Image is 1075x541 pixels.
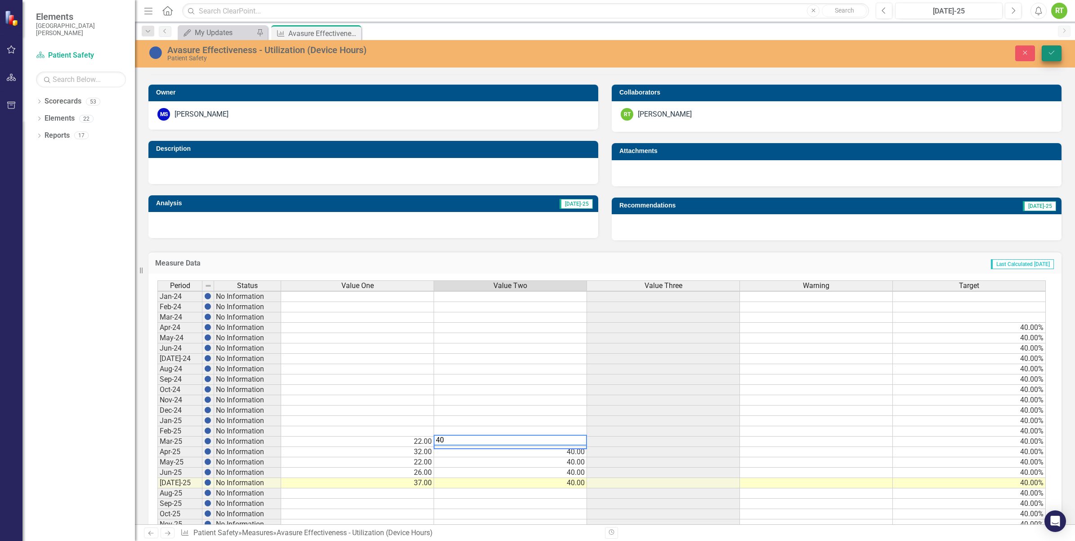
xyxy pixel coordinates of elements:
[157,374,202,385] td: Sep-24
[214,488,281,499] td: No Information
[204,458,211,465] img: BgCOk07PiH71IgAAAABJRU5ErkJggg==
[204,469,211,476] img: BgCOk07PiH71IgAAAABJRU5ErkJggg==
[45,113,75,124] a: Elements
[204,344,211,352] img: BgCOk07PiH71IgAAAABJRU5ErkJggg==
[1023,201,1056,211] span: [DATE]-25
[157,478,202,488] td: [DATE]-25
[157,468,202,478] td: Jun-25
[175,109,228,120] div: [PERSON_NAME]
[157,406,202,416] td: Dec-24
[893,364,1046,374] td: 40.00%
[157,509,202,519] td: Oct-25
[204,324,211,331] img: BgCOk07PiH71IgAAAABJRU5ErkJggg==
[893,519,1046,530] td: 40.00%
[893,333,1046,343] td: 40.00%
[893,343,1046,354] td: 40.00%
[167,55,665,62] div: Patient Safety
[281,447,434,457] td: 32.00
[204,427,211,434] img: BgCOk07PiH71IgAAAABJRU5ErkJggg==
[1051,3,1067,19] button: RT
[214,323,281,333] td: No Information
[204,386,211,393] img: BgCOk07PiH71IgAAAABJRU5ErkJggg==
[148,45,163,60] img: No Information
[214,312,281,323] td: No Information
[434,478,587,488] td: 40.00
[214,406,281,416] td: No Information
[204,313,211,320] img: BgCOk07PiH71IgAAAABJRU5ErkJggg==
[214,385,281,395] td: No Information
[157,499,202,509] td: Sep-25
[214,478,281,488] td: No Information
[182,3,869,19] input: Search ClearPoint...
[204,375,211,383] img: BgCOk07PiH71IgAAAABJRU5ErkJggg==
[281,478,434,488] td: 37.00
[434,457,587,468] td: 40.00
[204,396,211,403] img: BgCOk07PiH71IgAAAABJRU5ErkJggg==
[157,437,202,447] td: Mar-25
[214,447,281,457] td: No Information
[645,282,682,290] span: Value Three
[893,385,1046,395] td: 40.00%
[204,500,211,507] img: BgCOk07PiH71IgAAAABJRU5ErkJggg==
[204,355,211,362] img: BgCOk07PiH71IgAAAABJRU5ErkJggg==
[204,334,211,341] img: BgCOk07PiH71IgAAAABJRU5ErkJggg==
[36,11,126,22] span: Elements
[1044,510,1066,532] div: Open Intercom Messenger
[157,291,202,302] td: Jan-24
[214,509,281,519] td: No Information
[619,89,1057,96] h3: Collaborators
[86,98,100,105] div: 53
[214,291,281,302] td: No Information
[893,457,1046,468] td: 40.00%
[893,488,1046,499] td: 40.00%
[893,468,1046,478] td: 40.00%
[895,3,1003,19] button: [DATE]-25
[281,437,434,447] td: 22.00
[214,426,281,437] td: No Information
[157,488,202,499] td: Aug-25
[204,479,211,486] img: BgCOk07PiH71IgAAAABJRU5ErkJggg==
[157,323,202,333] td: Apr-24
[237,282,258,290] span: Status
[434,447,587,457] td: 40.00
[214,343,281,354] td: No Information
[204,510,211,517] img: BgCOk07PiH71IgAAAABJRU5ErkJggg==
[835,7,854,14] span: Search
[204,406,211,414] img: BgCOk07PiH71IgAAAABJRU5ErkJggg==
[281,468,434,478] td: 26.00
[893,374,1046,385] td: 40.00%
[157,385,202,395] td: Oct-24
[193,528,238,537] a: Patient Safety
[214,395,281,406] td: No Information
[898,6,999,17] div: [DATE]-25
[180,528,598,538] div: » »
[214,416,281,426] td: No Information
[893,447,1046,457] td: 40.00%
[195,27,254,38] div: My Updates
[157,343,202,354] td: Jun-24
[560,199,593,209] span: [DATE]-25
[803,282,829,290] span: Warning
[157,312,202,323] td: Mar-24
[822,5,867,17] button: Search
[619,202,892,209] h3: Recommendations
[36,72,126,87] input: Search Below...
[36,22,126,37] small: [GEOGRAPHIC_DATA][PERSON_NAME]
[157,395,202,406] td: Nov-24
[204,365,211,372] img: BgCOk07PiH71IgAAAABJRU5ErkJggg==
[156,89,594,96] h3: Owner
[893,354,1046,364] td: 40.00%
[214,499,281,509] td: No Information
[214,333,281,343] td: No Information
[242,528,273,537] a: Measures
[74,132,89,140] div: 17
[157,333,202,343] td: May-24
[493,282,527,290] span: Value Two
[180,27,254,38] a: My Updates
[204,303,211,310] img: BgCOk07PiH71IgAAAABJRU5ErkJggg==
[204,437,211,445] img: BgCOk07PiH71IgAAAABJRU5ErkJggg==
[204,417,211,424] img: BgCOk07PiH71IgAAAABJRU5ErkJggg==
[281,457,434,468] td: 22.00
[277,528,433,537] div: Avasure Effectiveness - Utilization (Device Hours)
